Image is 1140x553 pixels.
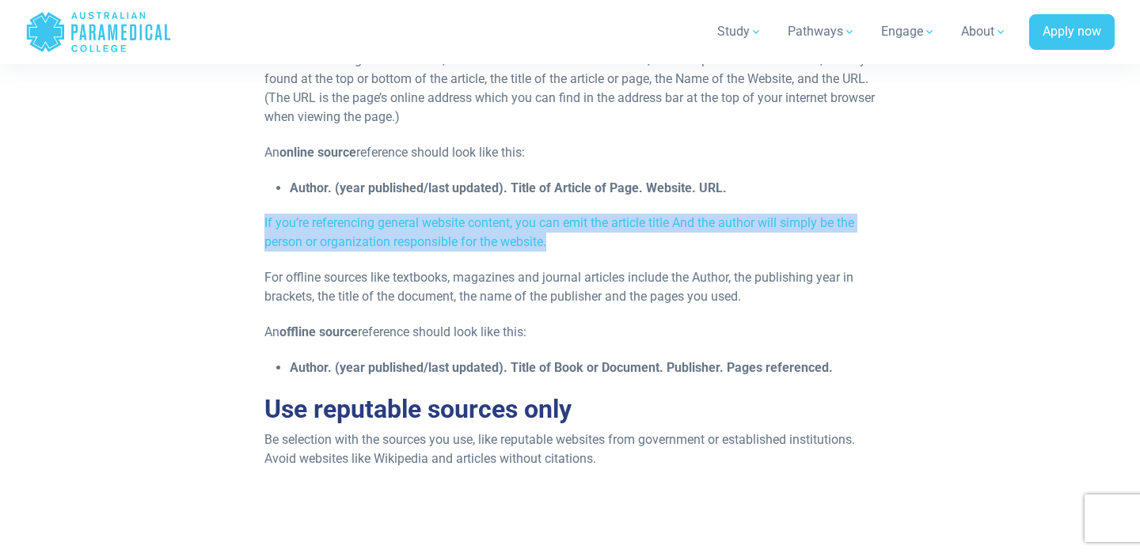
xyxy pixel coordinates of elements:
strong: Author. (year published/last updated). Title of Book or Document. Publisher. Pages referenced. [290,360,833,375]
p: For offline sources like textbooks, magazines and journal articles include the Author, the publis... [264,268,876,306]
strong: offline source [279,324,358,339]
h2: Use reputable sources only [264,394,876,424]
strong: online source [279,145,356,160]
p: Be selection with the sources you use, like reputable websites from government or established ins... [264,430,876,468]
p: When referencing online articles, record the article’s author or authors, the Year published in b... [264,51,876,127]
a: Australian Paramedical College [25,6,172,58]
strong: Author. (year published/last updated). Title of Article of Page. Website. URL. [290,180,727,195]
p: An reference should look like this: [264,143,876,162]
a: Apply now [1029,14,1115,51]
a: Pathways [778,9,865,54]
p: An reference should look like this: [264,323,876,342]
p: If you’re referencing general website content, you can emit the article title And the author will... [264,214,876,252]
a: About [952,9,1016,54]
a: Study [708,9,772,54]
a: Engage [872,9,945,54]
